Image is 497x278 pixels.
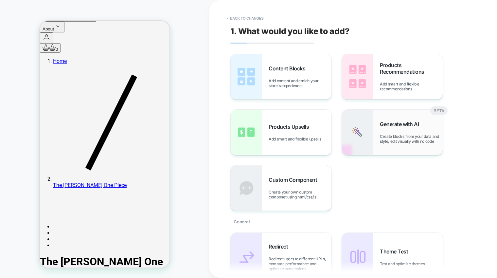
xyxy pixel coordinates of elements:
span: Redirect [269,243,291,250]
span: Create your own custom componet using html/css/js [269,190,331,199]
span: 1. What would you like to add? [230,26,349,36]
button: < Back to changes [224,13,267,24]
div: General [230,211,443,232]
span: Theme Test [380,248,411,255]
span: Redirect users to different URLs, compare performance and optimize conversions [269,256,331,271]
span: Products Upsells [269,123,312,130]
div: BETA [430,106,448,115]
span: 0 [16,26,18,31]
a: Home [13,37,27,43]
span: Add smart and flexible recommendations [380,82,443,91]
span: Custom Component [269,176,320,183]
span: Generate with AI [380,121,422,127]
span: Products Recommendations [380,62,443,75]
span: Add smart and flexible upsells [269,137,324,141]
span: Content Blocks [269,65,309,72]
a: The [PERSON_NAME] One Piece [13,161,87,167]
span: Create blocks from your data and style, edit visually with no code [380,134,443,144]
span: Test and optimize themes [380,261,428,266]
span: About [3,6,14,10]
span: Add content and enrich your store's experience [269,78,331,88]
